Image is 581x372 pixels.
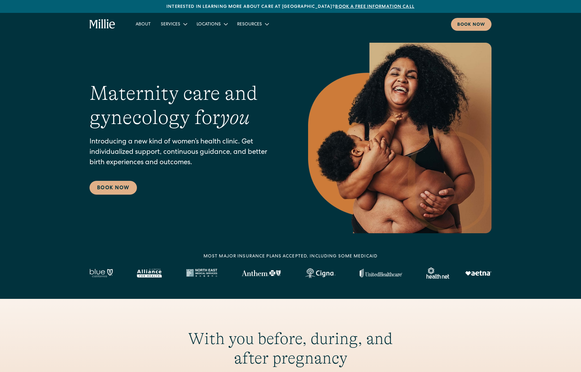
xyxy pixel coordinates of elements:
p: Introducing a new kind of women’s health clinic. Get individualized support, continuous guidance,... [90,137,283,168]
a: Book a free information call [335,5,414,9]
a: About [131,19,156,29]
div: Locations [197,21,221,28]
a: Book Now [90,181,137,195]
a: home [90,19,116,29]
h1: Maternity care and gynecology for [90,81,283,130]
div: Resources [237,21,262,28]
div: Locations [192,19,232,29]
h2: With you before, during, and after pregnancy [170,329,411,368]
img: Cigna logo [305,268,335,278]
a: Book now [451,18,491,31]
div: Resources [232,19,273,29]
img: North East Medical Services logo [186,269,217,278]
div: Services [161,21,180,28]
div: Services [156,19,192,29]
div: MOST MAJOR INSURANCE PLANS ACCEPTED, INCLUDING some MEDICAID [204,253,377,260]
em: you [220,106,250,129]
div: Book now [457,22,485,28]
img: Smiling mother with her baby in arms, celebrating body positivity and the nurturing bond of postp... [308,43,491,233]
img: Alameda Alliance logo [137,269,162,278]
img: Blue California logo [90,269,113,278]
img: Healthnet logo [426,267,450,279]
img: Anthem Logo [242,270,281,276]
img: United Healthcare logo [360,269,402,278]
img: Aetna logo [465,271,491,276]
